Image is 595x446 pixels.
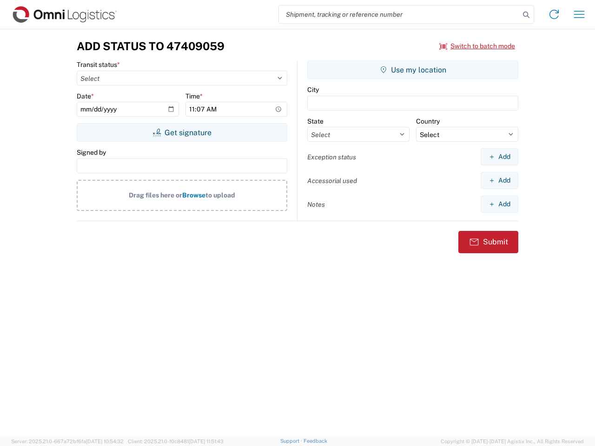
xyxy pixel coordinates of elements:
[416,117,440,125] label: Country
[307,200,325,209] label: Notes
[77,148,106,157] label: Signed by
[280,438,304,444] a: Support
[458,231,518,253] button: Submit
[307,117,324,125] label: State
[441,437,584,446] span: Copyright © [DATE]-[DATE] Agistix Inc., All Rights Reserved
[205,191,235,199] span: to upload
[307,60,518,79] button: Use my location
[279,6,520,23] input: Shipment, tracking or reference number
[304,438,327,444] a: Feedback
[307,177,357,185] label: Accessorial used
[307,85,319,94] label: City
[481,172,518,189] button: Add
[481,148,518,165] button: Add
[182,191,205,199] span: Browse
[77,39,225,53] h3: Add Status to 47409059
[185,92,203,100] label: Time
[129,191,182,199] span: Drag files here or
[128,439,224,444] span: Client: 2025.21.0-f0c8481
[77,123,287,142] button: Get signature
[86,439,124,444] span: [DATE] 10:54:32
[77,60,120,69] label: Transit status
[481,196,518,213] button: Add
[11,439,124,444] span: Server: 2025.21.0-667a72bf6fa
[77,92,94,100] label: Date
[439,39,515,54] button: Switch to batch mode
[307,153,356,161] label: Exception status
[189,439,224,444] span: [DATE] 11:51:43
